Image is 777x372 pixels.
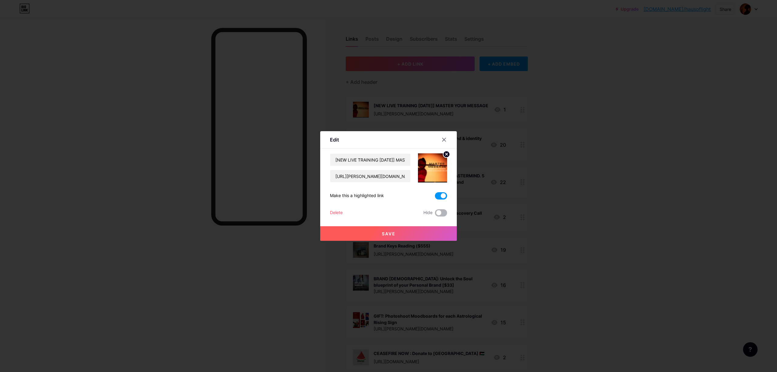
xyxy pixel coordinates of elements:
[330,154,410,166] input: Title
[330,170,410,182] input: URL
[320,226,457,241] button: Save
[423,209,433,217] span: Hide
[382,231,395,236] span: Save
[330,136,339,143] div: Edit
[418,153,447,183] img: link_thumbnail
[330,192,384,200] div: Make this a highlighted link
[330,209,343,217] div: Delete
